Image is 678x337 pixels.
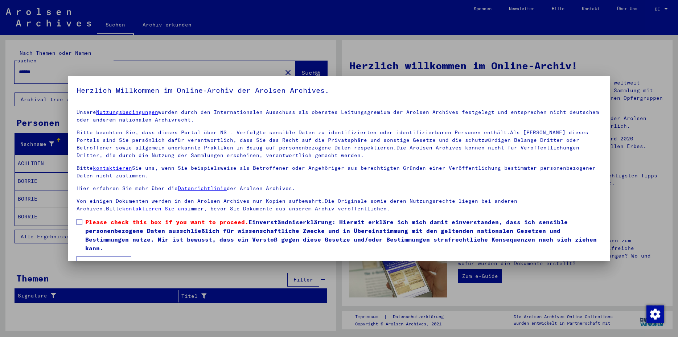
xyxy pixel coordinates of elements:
[77,108,601,124] p: Unsere wurden durch den Internationalen Ausschuss als oberstes Leitungsgremium der Arolsen Archiv...
[85,218,248,226] span: Please check this box if you want to proceed.
[96,109,158,115] a: Nutzungsbedingungen
[85,218,601,252] span: Einverständniserklärung: Hiermit erkläre ich mich damit einverstanden, dass ich sensible personen...
[77,85,601,96] h5: Herzlich Willkommen im Online-Archiv der Arolsen Archives.
[77,256,131,270] button: Ich stimme zu
[77,164,601,180] p: Bitte Sie uns, wenn Sie beispielsweise als Betroffener oder Angehöriger aus berechtigten Gründen ...
[77,185,601,192] p: Hier erfahren Sie mehr über die der Arolsen Archives.
[77,197,601,213] p: Von einigen Dokumenten werden in den Arolsen Archives nur Kopien aufbewahrt.Die Originale sowie d...
[122,205,188,212] a: kontaktieren Sie uns
[178,185,227,192] a: Datenrichtlinie
[77,129,601,159] p: Bitte beachten Sie, dass dieses Portal über NS - Verfolgte sensible Daten zu identifizierten oder...
[93,165,132,171] a: kontaktieren
[646,305,664,323] img: Zmienić zgodę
